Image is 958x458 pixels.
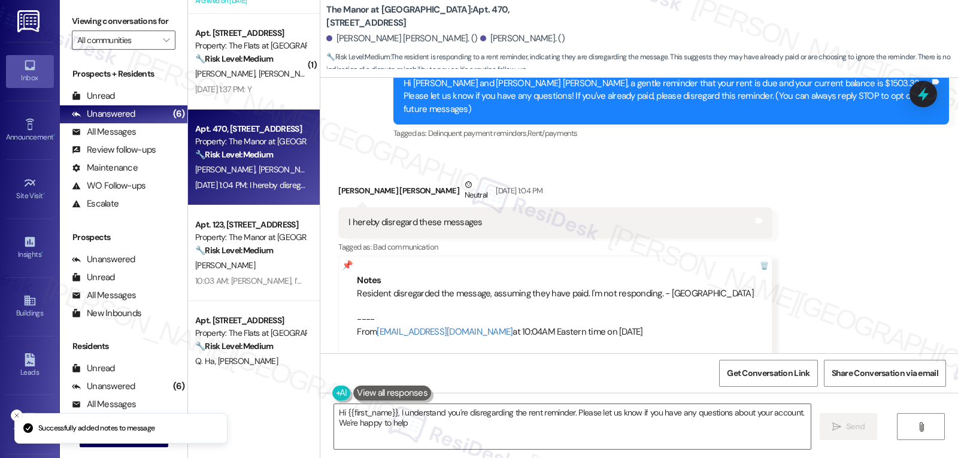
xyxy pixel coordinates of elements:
[6,55,54,87] a: Inbox
[846,420,865,433] span: Send
[393,125,949,142] div: Tagged as:
[72,271,115,284] div: Unread
[53,131,55,139] span: •
[832,367,938,380] span: Share Conversation via email
[195,275,798,286] div: 10:03 AM: [PERSON_NAME], I’d love to know, has your experience at [GEOGRAPHIC_DATA] at [GEOGRAPHI...
[72,126,136,138] div: All Messages
[195,149,273,160] strong: 🔧 Risk Level: Medium
[195,260,255,271] span: [PERSON_NAME]
[357,274,381,286] b: Notes
[820,413,878,440] button: Send
[195,40,306,52] div: Property: The Flats at [GEOGRAPHIC_DATA]
[6,350,54,382] a: Leads
[326,32,477,45] div: [PERSON_NAME] [PERSON_NAME]. ()
[72,12,175,31] label: Viewing conversations for
[72,253,135,266] div: Unanswered
[17,10,42,32] img: ResiDesk Logo
[6,173,54,205] a: Site Visit •
[719,360,817,387] button: Get Conversation Link
[357,287,754,339] div: Resident disregarded the message, assuming they have paid. I'm not responding. - [GEOGRAPHIC_DATA...
[832,422,841,432] i: 
[195,164,259,175] span: [PERSON_NAME]
[72,198,119,210] div: Escalate
[493,184,542,197] div: [DATE] 1:04 PM
[326,52,390,62] strong: 🔧 Risk Level: Medium
[195,371,857,382] div: 10:02 AM: [PERSON_NAME], I hope you’re enjoying your time at [GEOGRAPHIC_DATA] at [GEOGRAPHIC_DAT...
[195,135,306,148] div: Property: The Manor at [GEOGRAPHIC_DATA]
[60,340,187,353] div: Residents
[195,219,306,231] div: Apt. 123, [STREET_ADDRESS]
[404,77,930,116] div: Hi [PERSON_NAME] and [PERSON_NAME] [PERSON_NAME], a gentle reminder that your rent is due and you...
[77,31,156,50] input: All communities
[480,32,565,45] div: [PERSON_NAME]. ()
[72,398,136,411] div: All Messages
[373,242,438,252] span: Bad communication
[219,356,278,366] span: [PERSON_NAME]
[195,231,306,244] div: Property: The Manor at [GEOGRAPHIC_DATA]
[326,51,958,77] span: : The resident is responding to a rent reminder, indicating they are disregarding the message. Th...
[195,68,259,79] span: [PERSON_NAME]
[60,231,187,244] div: Prospects
[72,162,138,174] div: Maintenance
[170,377,188,396] div: (6)
[195,356,218,366] span: Q. Ha
[72,307,141,320] div: New Inbounds
[377,326,513,338] a: [EMAIL_ADDRESS][DOMAIN_NAME]
[72,380,135,393] div: Unanswered
[338,238,772,256] div: Tagged as:
[195,341,273,351] strong: 🔧 Risk Level: Medium
[428,128,527,138] span: Delinquent payment reminders ,
[259,164,319,175] span: [PERSON_NAME]
[43,190,45,198] span: •
[72,108,135,120] div: Unanswered
[326,4,566,29] b: The Manor at [GEOGRAPHIC_DATA]: Apt. 470, [STREET_ADDRESS]
[72,180,145,192] div: WO Follow-ups
[170,105,188,123] div: (6)
[195,53,273,64] strong: 🔧 Risk Level: Medium
[6,408,54,441] a: Templates •
[38,423,155,434] p: Successfully added notes to message
[60,68,187,80] div: Prospects + Residents
[338,178,772,208] div: [PERSON_NAME] [PERSON_NAME]
[348,216,482,229] div: I hereby disregard these messages
[11,410,23,421] button: Close toast
[527,128,578,138] span: Rent/payments
[6,290,54,323] a: Buildings
[195,84,251,95] div: [DATE] 1:37 PM: Y
[334,404,811,449] textarea: Hi {{first_name}}, I understand you're disregarding the rent reminder. Please let us know if
[163,35,169,45] i: 
[195,314,306,327] div: Apt. [STREET_ADDRESS]
[41,248,43,257] span: •
[462,178,490,204] div: Neutral
[6,232,54,264] a: Insights •
[824,360,946,387] button: Share Conversation via email
[727,367,810,380] span: Get Conversation Link
[72,289,136,302] div: All Messages
[195,27,306,40] div: Apt. [STREET_ADDRESS]
[195,123,306,135] div: Apt. 470, [STREET_ADDRESS]
[259,68,319,79] span: [PERSON_NAME]
[195,245,273,256] strong: 🔧 Risk Level: Medium
[72,362,115,375] div: Unread
[195,180,372,190] div: [DATE] 1:04 PM: I hereby disregard these messages
[917,422,926,432] i: 
[195,327,306,339] div: Property: The Flats at [GEOGRAPHIC_DATA]
[72,90,115,102] div: Unread
[72,144,156,156] div: Review follow-ups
